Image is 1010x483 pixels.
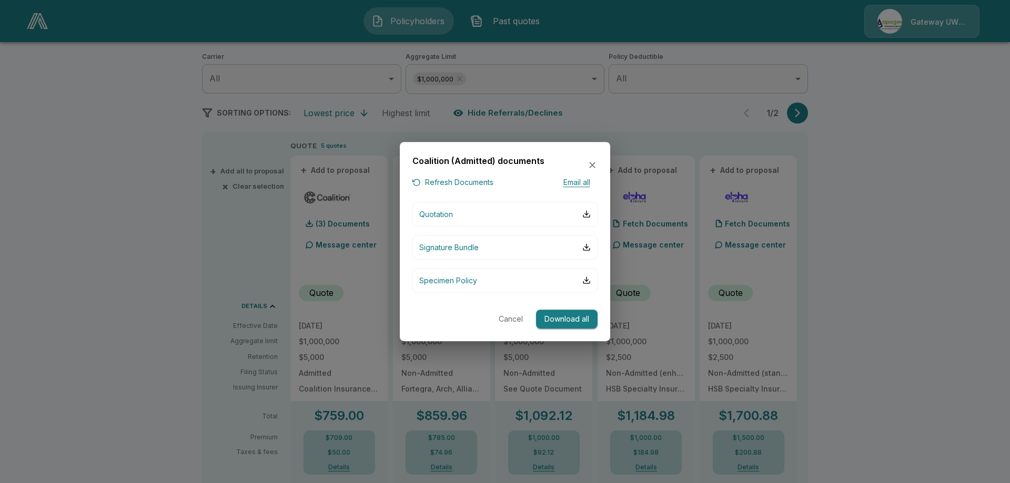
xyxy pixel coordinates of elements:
[412,202,598,227] button: Quotation
[412,235,598,260] button: Signature Bundle
[536,310,598,329] button: Download all
[419,209,453,220] p: Quotation
[412,268,598,293] button: Specimen Policy
[419,275,477,286] p: Specimen Policy
[555,176,598,189] button: Email all
[419,242,479,253] p: Signature Bundle
[412,155,544,168] h6: Coalition (Admitted) documents
[412,176,493,189] button: Refresh Documents
[494,310,528,329] button: Cancel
